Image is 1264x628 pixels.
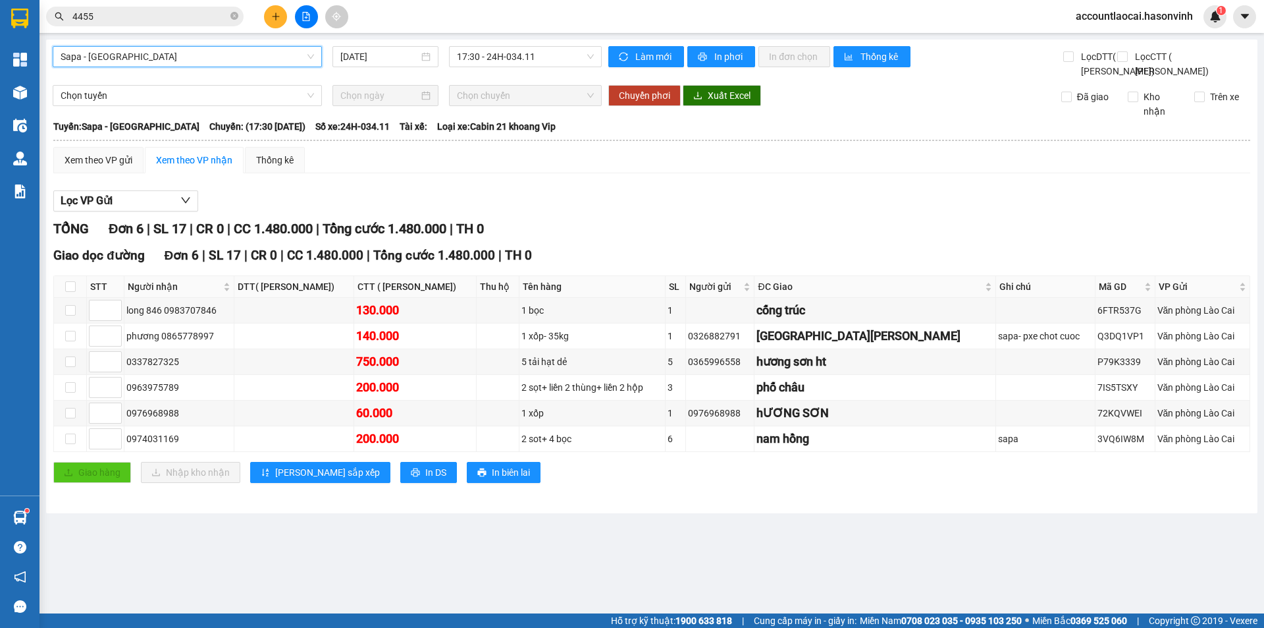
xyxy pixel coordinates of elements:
span: In DS [425,465,446,480]
td: 72KQVWEI [1095,401,1155,426]
span: close-circle [230,11,238,23]
span: download [693,91,702,101]
button: caret-down [1233,5,1256,28]
div: 7IS5TSXY [1097,380,1152,395]
span: Sapa - Hương Sơn [61,47,314,67]
span: | [498,248,502,263]
span: down [180,195,191,206]
td: Văn phòng Lào Cai [1155,401,1250,426]
img: icon-new-feature [1209,11,1221,22]
div: Văn phòng Lào Cai [1157,355,1248,369]
span: TH 0 [505,248,532,263]
span: Làm mới [635,49,673,64]
span: ⚪️ [1025,618,1029,623]
button: In đơn chọn [758,46,830,67]
button: plus [264,5,287,28]
span: CC 1.480.000 [287,248,363,263]
span: | [202,248,205,263]
div: 0963975789 [126,380,232,395]
img: solution-icon [13,185,27,198]
button: uploadGiao hàng [53,462,131,483]
span: Người nhận [128,279,221,294]
span: Hỗ trợ kỹ thuật: [611,614,732,628]
span: Kho nhận [1138,90,1184,119]
span: Cung cấp máy in - giấy in: [754,614,856,628]
div: Văn phòng Lào Cai [1157,432,1248,446]
td: Văn phòng Lào Cai [1155,375,1250,401]
span: sort-ascending [261,468,270,478]
span: plus [271,12,280,21]
span: aim [332,12,341,21]
div: phố châu [756,378,993,397]
div: 2 sọt+ liền 2 thùng+ liền 2 hộp [521,380,663,395]
div: 0976968988 [688,406,752,420]
span: | [244,248,248,263]
strong: 0369 525 060 [1070,615,1127,626]
span: | [1137,614,1139,628]
button: bar-chartThống kê [833,46,910,67]
div: 1 bọc [521,303,663,318]
span: Chọn tuyến [61,86,314,105]
div: 0365996558 [688,355,752,369]
span: printer [698,52,709,63]
span: Chọn chuyến [457,86,594,105]
td: Văn phòng Lào Cai [1155,349,1250,375]
span: printer [411,468,420,478]
img: dashboard-icon [13,53,27,67]
span: | [450,221,453,237]
div: 0976968988 [126,406,232,420]
button: sort-ascending[PERSON_NAME] sắp xếp [250,462,390,483]
th: SL [666,276,686,298]
span: | [316,221,319,237]
td: 7IS5TSXY [1095,375,1155,401]
span: Lọc VP Gửi [61,192,113,209]
button: syncLàm mới [608,46,684,67]
span: Thống kê [860,49,900,64]
span: Loại xe: Cabin 21 khoang Vip [437,119,556,134]
span: caret-down [1239,11,1251,22]
th: STT [87,276,124,298]
span: Đơn 6 [165,248,199,263]
span: 17:30 - 24H-034.11 [457,47,594,67]
td: P79K3339 [1095,349,1155,375]
input: Chọn ngày [340,88,419,103]
span: CC 1.480.000 [234,221,313,237]
span: copyright [1191,616,1200,625]
button: printerIn phơi [687,46,755,67]
span: SL 17 [209,248,241,263]
span: CR 0 [251,248,277,263]
span: Xuất Excel [708,88,750,103]
div: [GEOGRAPHIC_DATA][PERSON_NAME] [756,327,993,345]
span: In biên lai [492,465,530,480]
div: hương sơn ht [756,353,993,371]
div: hƯƠNG SƠN [756,404,993,422]
div: sapa [998,432,1093,446]
span: Lọc DTT( [PERSON_NAME]) [1076,49,1157,78]
th: Thu hộ [477,276,519,298]
div: 1 xốp [521,406,663,420]
td: 3VQ6IW8M [1095,426,1155,452]
span: | [190,221,193,237]
div: Văn phòng Lào Cai [1157,380,1248,395]
div: Xem theo VP gửi [65,153,132,167]
div: Thống kê [256,153,294,167]
span: notification [14,571,26,583]
td: Văn phòng Lào Cai [1155,298,1250,324]
div: 0337827325 [126,355,232,369]
td: 6FTR537G [1095,298,1155,324]
div: 72KQVWEI [1097,406,1152,420]
strong: 0708 023 035 - 0935 103 250 [901,615,1022,626]
div: 2 sot+ 4 bọc [521,432,663,446]
span: close-circle [230,12,238,20]
span: search [55,12,64,21]
div: 1 [668,329,683,343]
div: P79K3339 [1097,355,1152,369]
td: Văn phòng Lào Cai [1155,426,1250,452]
div: Văn phòng Lào Cai [1157,303,1248,318]
img: warehouse-icon [13,86,27,100]
span: sync [619,52,630,63]
span: | [367,248,370,263]
strong: 1900 633 818 [675,615,732,626]
div: 0974031169 [126,432,232,446]
div: 750.000 [356,353,474,371]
